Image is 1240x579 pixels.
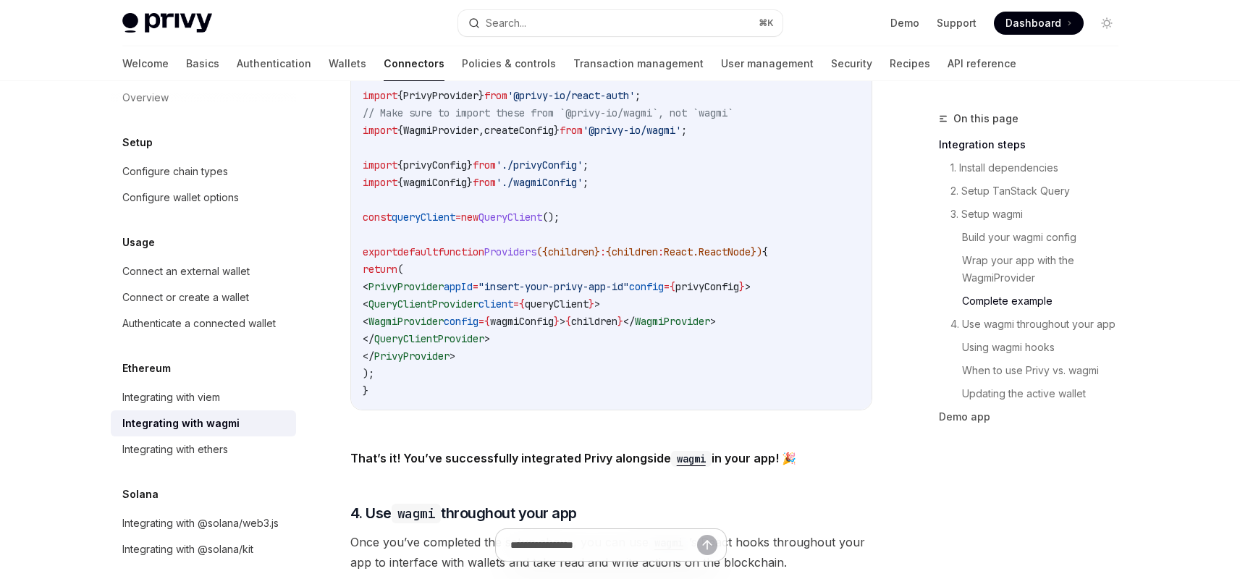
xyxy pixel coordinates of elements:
[403,159,467,172] span: privyConfig
[122,415,240,432] div: Integrating with wagmi
[710,315,716,328] span: >
[122,234,155,251] h5: Usage
[329,46,366,81] a: Wallets
[363,159,397,172] span: import
[486,14,526,32] div: Search...
[368,315,444,328] span: WagmiProvider
[721,46,814,81] a: User management
[122,189,239,206] div: Configure wallet options
[635,315,710,328] span: WagmiProvider
[455,211,461,224] span: =
[513,297,519,310] span: =
[467,159,473,172] span: }
[363,89,397,102] span: import
[473,176,496,189] span: from
[111,384,296,410] a: Integrating with viem
[600,245,606,258] span: :
[751,245,762,258] span: })
[548,245,594,258] span: children
[671,451,712,465] a: wagmi
[739,280,745,293] span: }
[461,211,478,224] span: new
[478,297,513,310] span: client
[368,280,444,293] span: PrivyProvider
[484,245,536,258] span: Providers
[467,176,473,189] span: }
[111,284,296,310] a: Connect or create a wallet
[583,124,681,137] span: '@privy-io/wagmi'
[450,350,455,363] span: >
[762,245,768,258] span: {
[623,315,635,328] span: </
[484,315,490,328] span: {
[392,504,442,523] code: wagmi
[617,315,623,328] span: }
[496,159,583,172] span: './privyConfig'
[1005,16,1061,30] span: Dashboard
[484,89,507,102] span: from
[111,310,296,337] a: Authenticate a connected wallet
[1095,12,1118,35] button: Toggle dark mode
[111,510,296,536] a: Integrating with @solana/web3.js
[363,350,374,363] span: </
[937,16,977,30] a: Support
[939,405,1130,428] a: Demo app
[478,211,542,224] span: QueryClient
[759,17,774,29] span: ⌘ K
[950,179,1130,203] a: 2. Setup TanStack Query
[397,124,403,137] span: {
[606,245,612,258] span: {
[671,451,712,467] code: wagmi
[635,89,641,102] span: ;
[962,289,1130,313] a: Complete example
[953,110,1018,127] span: On this page
[699,245,751,258] span: ReactNode
[594,245,600,258] span: }
[565,315,571,328] span: {
[122,289,249,306] div: Connect or create a wallet
[122,441,228,458] div: Integrating with ethers
[403,176,467,189] span: wagmiConfig
[122,315,276,332] div: Authenticate a connected wallet
[478,315,484,328] span: =
[397,89,403,102] span: {
[612,245,658,258] span: children
[111,185,296,211] a: Configure wallet options
[374,350,450,363] span: PrivyProvider
[890,46,930,81] a: Recipes
[403,89,478,102] span: PrivyProvider
[554,124,560,137] span: }
[397,245,438,258] span: default
[496,176,583,189] span: './wagmiConfig'
[363,384,368,397] span: }
[397,159,403,172] span: {
[490,315,554,328] span: wagmiConfig
[473,280,478,293] span: =
[697,535,717,555] button: Send message
[374,332,484,345] span: QueryClientProvider
[363,280,368,293] span: <
[950,313,1130,336] a: 4. Use wagmi throughout your app
[111,536,296,562] a: Integrating with @solana/kit
[122,46,169,81] a: Welcome
[962,359,1130,382] a: When to use Privy vs. wagmi
[392,211,455,224] span: queryClient
[571,315,617,328] span: children
[745,280,751,293] span: >
[122,263,250,280] div: Connect an external wallet
[831,46,872,81] a: Security
[962,336,1130,359] a: Using wagmi hooks
[939,133,1130,156] a: Integration steps
[397,263,403,276] span: (
[583,159,589,172] span: ;
[950,203,1130,226] a: 3. Setup wagmi
[363,315,368,328] span: <
[594,297,600,310] span: >
[122,360,171,377] h5: Ethereum
[444,315,478,328] span: config
[403,124,478,137] span: WagmiProvider
[484,332,490,345] span: >
[458,10,783,36] button: Search...⌘K
[111,410,296,436] a: Integrating with wagmi
[560,315,565,328] span: >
